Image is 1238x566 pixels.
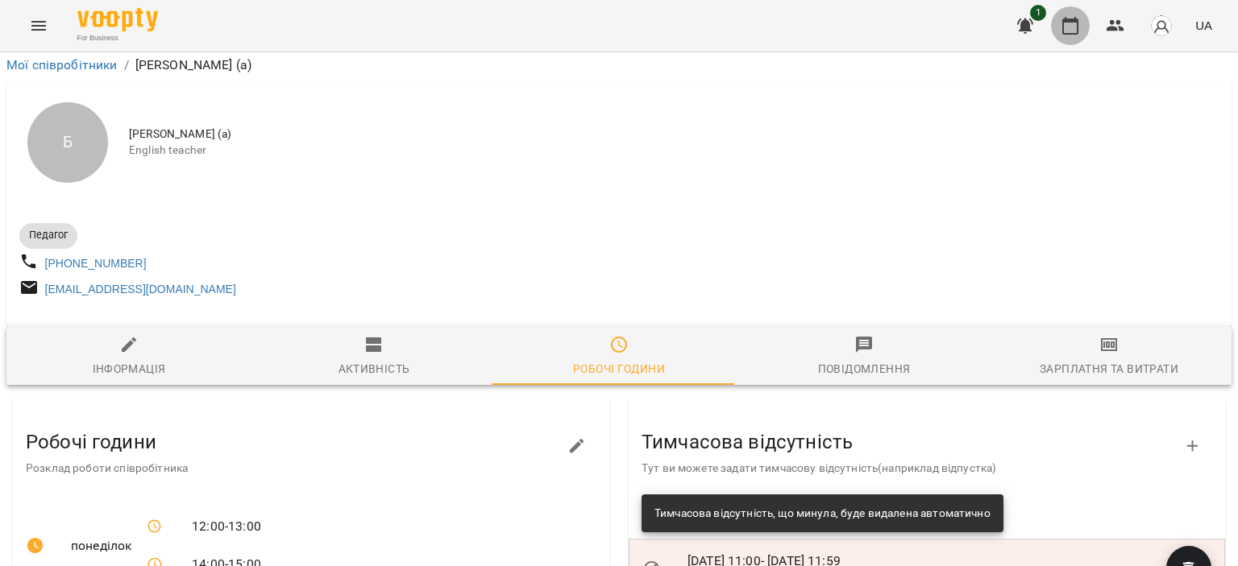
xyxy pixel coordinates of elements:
[77,8,158,31] img: Voopty Logo
[26,432,571,452] h3: Робочі години
[19,6,58,45] button: Menu
[26,461,571,477] p: Розклад роботи співробітника
[45,257,147,270] a: [PHONE_NUMBER]
[642,432,1186,452] h3: Тимчасова відсутність
[45,283,236,295] a: [EMAIL_ADDRESS][DOMAIN_NAME]
[124,56,129,75] li: /
[1040,359,1178,378] div: Зарплатня та Витрати
[77,33,158,43] span: For Business
[654,499,991,528] div: Тимчасова відсутність, що минула, буде видалена автоматично
[192,517,261,536] span: 12:00 - 13:00
[71,536,121,556] span: понеділок
[19,228,77,242] span: Педагог
[93,359,166,378] div: Інформація
[1195,17,1212,34] span: UA
[129,126,1219,143] span: [PERSON_NAME] (а)
[1150,14,1173,37] img: avatar_s.png
[573,359,665,378] div: Робочі години
[6,56,1232,75] nav: breadcrumb
[818,359,911,378] div: Повідомлення
[339,359,410,378] div: Активність
[129,143,1219,159] span: English teacher
[642,461,1186,477] p: Тут ви можете задати тимчасову відсутність(наприклад відпустка)
[1030,5,1046,21] span: 1
[135,56,252,75] p: [PERSON_NAME] (а)
[1189,10,1219,40] button: UA
[27,102,108,183] div: Б
[6,57,118,72] a: Мої співробітники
